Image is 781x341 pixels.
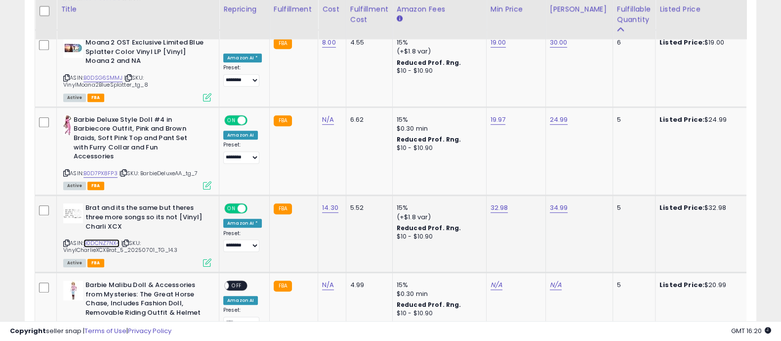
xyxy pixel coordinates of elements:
div: $32.98 [659,203,741,212]
span: All listings currently available for purchase on Amazon [63,182,86,190]
a: 24.99 [550,115,568,125]
span: | SKU: VinylCharlieXCXBrat_5_20250701_TG_14.3 [63,239,177,254]
div: 5 [617,203,648,212]
a: B0DCNZ7NX4 [83,239,120,247]
div: Preset: [223,142,262,163]
div: $24.99 [659,115,741,124]
a: 30.00 [550,38,568,48]
div: Amazon Fees [397,4,482,14]
div: 15% [397,38,479,47]
b: Listed Price: [659,38,704,47]
a: 14.30 [322,203,338,213]
span: ON [225,116,238,125]
a: 19.00 [491,38,506,48]
a: B0DSG6SMMJ [83,74,123,82]
small: FBA [274,281,292,292]
div: $20.99 [659,281,741,290]
span: OFF [229,282,245,290]
span: All listings currently available for purchase on Amazon [63,94,86,102]
b: Reduced Prof. Rng. [397,58,461,67]
div: 4.99 [350,281,385,290]
small: FBA [274,115,292,126]
span: | SKU: BarbieDeluxeAA_tg_7 [119,169,198,177]
div: ASIN: [63,115,211,189]
a: 8.00 [322,38,336,48]
img: 31UKUqsqiZL._SL40_.jpg [63,203,83,223]
span: All listings currently available for purchase on Amazon [63,259,86,267]
a: N/A [322,115,334,125]
div: Preset: [223,230,262,252]
b: Moana 2 OST Exclusive Limited Blue Splatter Color Vinyl LP [Vinyl] Moana 2 and NA [85,38,206,68]
div: Amazon AI * [223,219,262,228]
b: Barbie Deluxe Style Doll #4 in Barbiecore Outfit, Pink and Brown Braids, Soft Pink Top and Pant S... [74,115,194,164]
div: Listed Price [659,4,745,14]
div: 15% [397,203,479,212]
a: N/A [322,280,334,290]
strong: Copyright [10,326,46,336]
div: (+$1.8 var) [397,47,479,56]
div: 4.55 [350,38,385,47]
span: OFF [246,116,262,125]
b: Listed Price: [659,203,704,212]
a: B0D7PX8FP3 [83,169,118,178]
div: Fulfillment [274,4,314,14]
div: ASIN: [63,203,211,266]
span: FBA [87,259,104,267]
b: Reduced Prof. Rng. [397,135,461,144]
div: $0.30 min [397,124,479,133]
a: Privacy Policy [128,326,171,336]
div: $0.30 min [397,290,479,298]
div: $10 - $10.90 [397,233,479,241]
b: Listed Price: [659,280,704,290]
span: 2025-09-10 16:20 GMT [731,326,771,336]
div: Amazon AI [223,131,258,140]
div: ASIN: [63,38,211,100]
div: (+$1.8 var) [397,213,479,222]
a: N/A [491,280,502,290]
small: Amazon Fees. [397,14,403,23]
img: 31zn5e+CGpL._SL40_.jpg [63,115,71,135]
div: $10 - $10.90 [397,67,479,75]
div: Cost [322,4,342,14]
span: FBA [87,94,104,102]
div: 6 [617,38,648,47]
div: $10 - $10.90 [397,309,479,318]
span: OFF [246,204,262,213]
div: seller snap | | [10,327,171,336]
span: | SKU: VinylMoana2BlueSplatter_tg_8 [63,74,148,89]
div: 6.62 [350,115,385,124]
div: Preset: [223,307,262,329]
img: 41cOzyc7V0L._SL40_.jpg [63,38,83,58]
span: FBA [87,182,104,190]
span: ON [225,204,238,213]
div: $19.00 [659,38,741,47]
img: 312C2Z8JZ8L._SL40_.jpg [63,281,83,300]
div: Min Price [491,4,541,14]
div: 5 [617,281,648,290]
div: Title [61,4,215,14]
a: N/A [550,280,562,290]
a: 19.97 [491,115,506,125]
div: $10 - $10.90 [397,144,479,152]
a: Terms of Use [84,326,126,336]
b: Listed Price: [659,115,704,124]
b: Reduced Prof. Rng. [397,224,461,232]
div: Fulfillable Quantity [617,4,651,25]
b: Barbie Malibu Doll & Accessories from Mysteries: The Great Horse Chase, Includes Fashion Doll, Re... [85,281,206,320]
small: FBA [274,203,292,214]
div: Fulfillment Cost [350,4,388,25]
div: 5.52 [350,203,385,212]
div: 15% [397,115,479,124]
div: Repricing [223,4,265,14]
a: 32.98 [491,203,508,213]
div: Amazon AI * [223,53,262,62]
b: Brat and its the same but theres three more songs so its not [Vinyl] Charli XCX [85,203,206,234]
div: Amazon AI [223,296,258,305]
a: 34.99 [550,203,568,213]
div: Preset: [223,64,262,86]
small: FBA [274,38,292,49]
div: 5 [617,115,648,124]
div: [PERSON_NAME] [550,4,609,14]
b: Reduced Prof. Rng. [397,300,461,309]
div: 15% [397,281,479,290]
